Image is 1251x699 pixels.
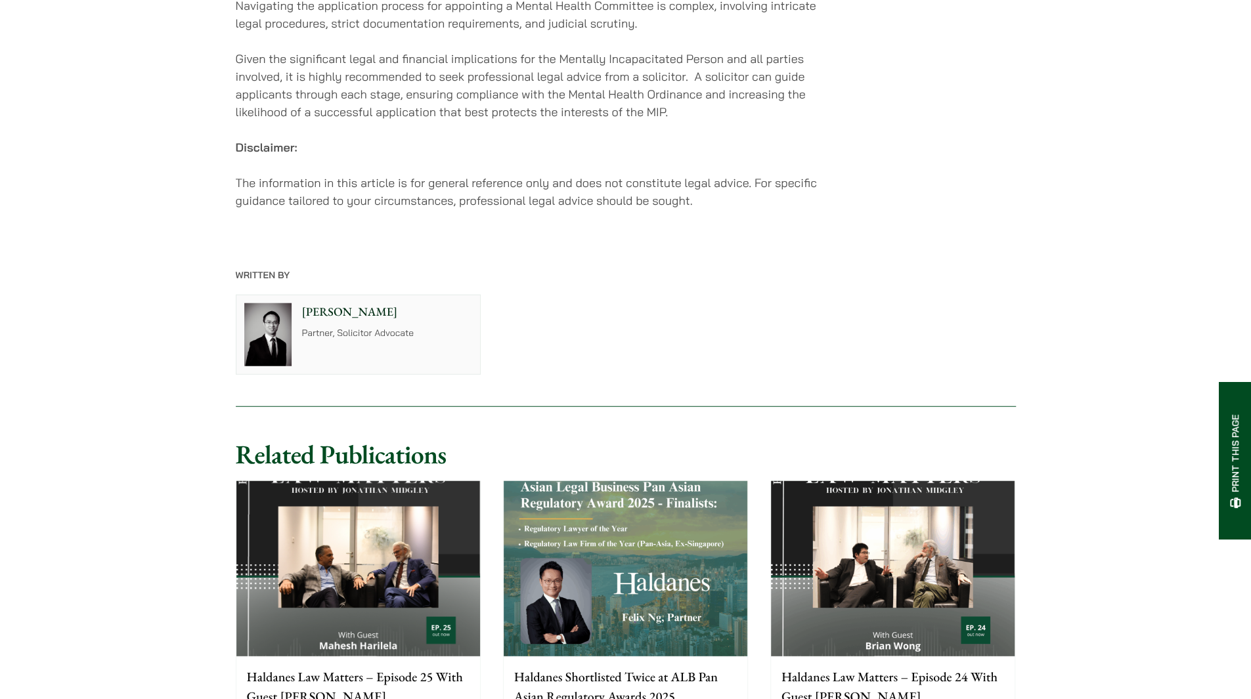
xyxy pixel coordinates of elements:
[236,269,1016,281] p: Written By
[236,140,297,155] strong: Disclaimer:
[236,174,821,209] p: The information in this article is for general reference only and does not constitute legal advic...
[236,295,481,375] a: [PERSON_NAME] Partner, Solicitor Advocate
[302,303,472,321] p: [PERSON_NAME]
[302,326,472,340] p: Partner, Solicitor Advocate
[236,50,821,121] p: Given the significant legal and financial implications for the Mentally Incapacitated Person and ...
[236,438,1016,470] h2: Related Publications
